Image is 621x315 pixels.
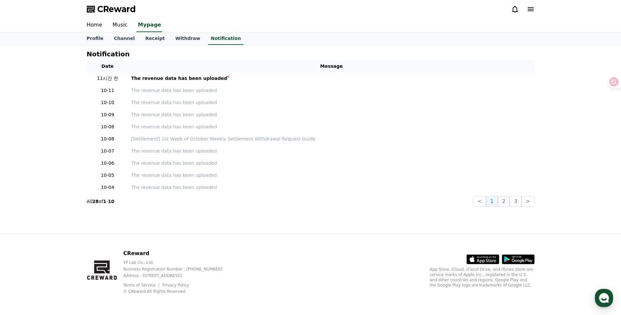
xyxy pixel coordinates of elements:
p: 10-06 [89,160,126,167]
button: 3 [510,196,521,207]
strong: 1 [103,199,106,204]
a: CReward [87,4,136,14]
p: All of - [87,198,115,205]
a: Terms of Service [123,283,160,287]
a: Profile [82,32,109,45]
p: 10-07 [89,148,126,155]
span: CReward [97,4,136,14]
p: 10-05 [89,172,126,179]
p: 10-04 [89,184,126,191]
a: Mypage [137,18,162,32]
a: The revenue data has been uploaded [131,160,532,167]
p: App Store, iCloud, iCloud Drive, and iTunes Store are service marks of Apple Inc., registered in ... [430,267,535,288]
a: Settings [84,208,126,224]
span: Settings [97,217,113,223]
a: The revenue data has been uploaded [131,172,532,179]
div: The revenue data has been uploaded [131,75,228,82]
a: The revenue data has been uploaded [131,111,532,118]
th: Date [87,60,129,72]
p: Address : [STREET_ADDRESS] [123,273,233,278]
a: The revenue data has been uploaded [131,148,532,155]
a: Home [2,208,43,224]
th: Message [129,60,535,72]
span: Home [17,217,28,223]
button: 1 [486,196,498,207]
a: Home [82,18,107,32]
a: The revenue data has been uploaded [131,99,532,106]
a: Privacy Policy [162,283,189,287]
a: The revenue data has been uploaded [131,123,532,130]
a: Receipt [140,32,170,45]
h4: Notification [87,50,130,58]
a: The revenue data has been uploaded [131,87,532,94]
strong: 28 [92,199,99,204]
p: YP Lab Co., Ltd. [123,260,233,265]
a: Withdraw [170,32,205,45]
p: © CReward All Rights Reserved. [123,289,233,294]
button: > [521,196,534,207]
a: The revenue data has been uploaded [131,184,532,191]
a: [Settlement] 1st Week of October Weekly Settlement Withdrawal Request Guide [131,136,532,142]
a: Channel [109,32,140,45]
a: The revenue data has been uploaded [131,75,532,82]
button: < [473,196,486,207]
a: Messages [43,208,84,224]
p: 10-08 [89,136,126,142]
p: 10-09 [89,111,126,118]
button: 2 [498,196,510,207]
p: 11시간 전 [89,75,126,82]
p: 10-11 [89,87,126,94]
span: Messages [54,218,74,223]
p: 10-10 [89,99,126,106]
a: Notification [208,32,244,45]
p: Business Registration Number : [PHONE_NUMBER] [123,267,233,272]
a: Music [107,18,133,32]
p: 10-08 [89,123,126,130]
strong: 10 [108,199,114,204]
p: CReward [123,250,233,257]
